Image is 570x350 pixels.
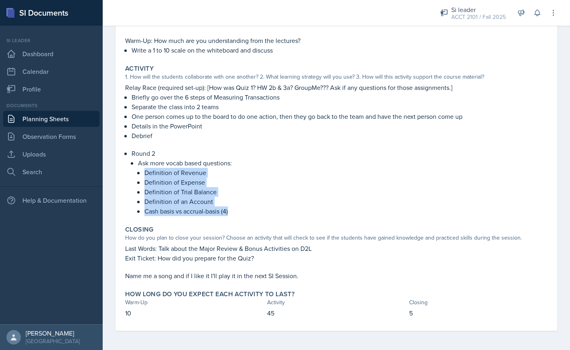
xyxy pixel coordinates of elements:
[3,192,99,208] div: Help & Documentation
[3,164,99,180] a: Search
[3,102,99,109] div: Documents
[132,112,548,121] p: One person comes up to the board to do one action, then they go back to the team and have the nex...
[144,187,548,197] p: Definition of Trial Balance
[125,36,548,45] p: Warm-Up: How much are you understanding from the lectures?
[3,128,99,144] a: Observation Forms
[451,5,506,14] div: Si leader
[132,149,548,158] p: Round 2
[3,46,99,62] a: Dashboard
[144,206,548,216] p: Cash basis vs accrual-basis (4)
[125,298,264,307] div: Warm-Up
[409,308,548,318] p: 5
[125,234,548,242] div: How do you plan to close your session? Choose an activity that will check to see if the students ...
[451,13,506,21] div: ACCT 2101 / Fall 2025
[267,298,406,307] div: Activity
[125,83,548,92] p: Relay Race (required set-up): [How was Quiz 1? HW 2b & 3a? GroupMe??? Ask if any questions for th...
[125,308,264,318] p: 10
[144,177,548,187] p: Definition of Expense
[3,81,99,97] a: Profile
[3,37,99,44] div: Si leader
[26,337,80,345] div: [GEOGRAPHIC_DATA]
[132,121,548,131] p: Details in the PowerPoint
[125,290,294,298] label: How long do you expect each activity to last?
[132,92,548,102] p: Briefly go over the 6 steps of Measuring Transactions
[267,308,406,318] p: 45
[3,146,99,162] a: Uploads
[138,158,548,168] p: Ask more vocab based questions:
[132,131,548,140] p: Debrief
[144,168,548,177] p: Definition of Revenue
[3,111,99,127] a: Planning Sheets
[409,298,548,307] div: Closing
[144,197,548,206] p: Definition of an Account
[26,329,80,337] div: [PERSON_NAME]
[125,226,154,234] label: Closing
[125,271,548,281] p: Name me a song and if I like it I'll play it in the next SI Session.
[125,244,548,253] p: Last Words: Talk about the Major Review & Bonus Activities on D2L
[125,253,548,263] p: Exit Ticket: How did you prepare for the Quiz?
[132,102,548,112] p: Separate the class into 2 teams
[132,45,548,55] p: Write a 1 to 10 scale on the whiteboard and discuss
[3,63,99,79] a: Calendar
[125,73,548,81] div: 1. How will the students collaborate with one another? 2. What learning strategy will you use? 3....
[125,65,154,73] label: Activity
